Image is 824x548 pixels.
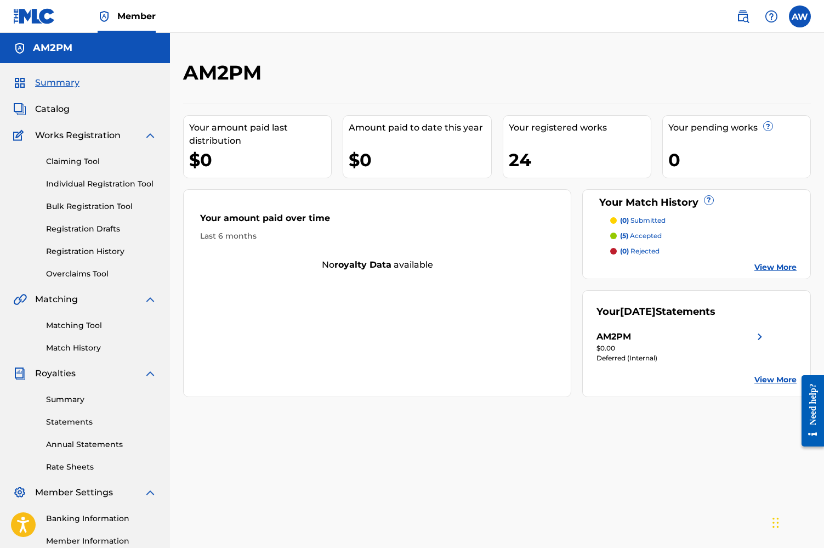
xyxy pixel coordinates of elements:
a: CatalogCatalog [13,103,70,116]
img: expand [144,486,157,499]
img: expand [144,293,157,306]
img: expand [144,367,157,380]
p: submitted [620,216,666,225]
div: Deferred (Internal) [596,353,766,363]
a: Rate Sheets [46,461,157,473]
div: Help [760,5,782,27]
div: $0 [349,148,491,172]
span: [DATE] [620,306,656,318]
iframe: Resource Center [793,366,824,456]
a: Matching Tool [46,320,157,331]
p: accepted [620,231,662,241]
img: expand [144,129,157,142]
a: Public Search [732,5,754,27]
h5: AM2PM [33,42,72,54]
a: (5) accepted [610,231,797,241]
div: 24 [509,148,651,172]
div: 0 [668,148,810,172]
img: Royalties [13,367,26,380]
a: Registration History [46,246,157,257]
div: Amount paid to date this year [349,121,491,134]
p: rejected [620,246,660,256]
span: Member Settings [35,486,113,499]
span: (0) [620,216,629,224]
img: help [765,10,778,23]
iframe: Chat Widget [769,495,824,548]
a: Banking Information [46,513,157,524]
img: Accounts [13,42,26,55]
img: search [736,10,749,23]
div: Your Statements [596,304,715,319]
strong: royalty data [334,259,391,270]
img: Matching [13,293,27,306]
div: $0.00 [596,343,766,353]
a: View More [754,374,797,386]
span: ? [704,196,713,205]
span: (5) [620,231,628,240]
div: Last 6 months [200,230,554,242]
h2: AM2PM [183,60,267,85]
span: Works Registration [35,129,121,142]
span: Matching [35,293,78,306]
div: Your amount paid last distribution [189,121,331,148]
img: Top Rightsholder [98,10,111,23]
div: AM2PM [596,330,631,343]
a: SummarySummary [13,76,79,89]
img: MLC Logo [13,8,55,24]
a: Claiming Tool [46,156,157,167]
a: Overclaims Tool [46,268,157,280]
div: Drag [772,506,779,539]
a: Match History [46,342,157,354]
a: Member Information [46,535,157,547]
a: AM2PMright chevron icon$0.00Deferred (Internal) [596,330,766,363]
a: Annual Statements [46,439,157,450]
a: View More [754,262,797,273]
span: Member [117,10,156,22]
div: User Menu [789,5,811,27]
img: Summary [13,76,26,89]
a: (0) submitted [610,216,797,225]
div: Your pending works [668,121,810,134]
div: Your registered works [509,121,651,134]
a: Summary [46,394,157,405]
a: Individual Registration Tool [46,178,157,190]
a: Statements [46,416,157,428]
img: right chevron icon [753,330,766,343]
span: Catalog [35,103,70,116]
a: Bulk Registration Tool [46,201,157,212]
div: Your amount paid over time [200,212,554,230]
a: Registration Drafts [46,223,157,235]
span: ? [764,122,772,131]
div: Your Match History [596,195,797,210]
span: Summary [35,76,79,89]
span: (0) [620,247,629,255]
span: Royalties [35,367,76,380]
div: $0 [189,148,331,172]
img: Works Registration [13,129,27,142]
img: Catalog [13,103,26,116]
div: No available [184,258,571,272]
a: (0) rejected [610,246,797,256]
img: Member Settings [13,486,26,499]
